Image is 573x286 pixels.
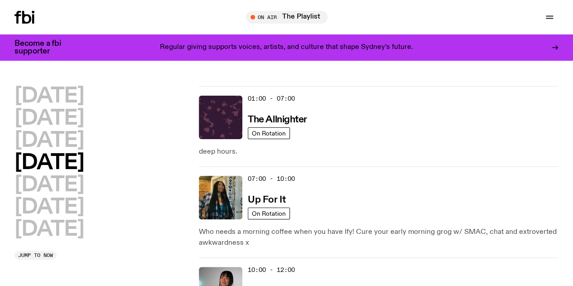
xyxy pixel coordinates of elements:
[14,219,84,240] button: [DATE]
[14,251,57,260] button: Jump to now
[248,115,307,125] h3: The Allnighter
[248,208,290,219] a: On Rotation
[248,195,285,205] h3: Up For It
[199,227,559,248] p: Who needs a morning coffee when you have Ify! Cure your early morning grog w/ SMAC, chat and extr...
[160,44,413,52] p: Regular giving supports voices, artists, and culture that shape Sydney’s future.
[14,197,84,218] button: [DATE]
[14,153,84,173] button: [DATE]
[248,175,295,183] span: 07:00 - 10:00
[14,108,84,129] button: [DATE]
[252,130,286,137] span: On Rotation
[252,210,286,217] span: On Rotation
[14,40,72,55] h3: Become a fbi supporter
[14,175,84,195] button: [DATE]
[199,146,559,157] p: deep hours.
[14,131,84,151] button: [DATE]
[248,266,295,274] span: 10:00 - 12:00
[246,11,327,24] button: On AirThe Playlist
[199,176,242,219] img: Ify - a Brown Skin girl with black braided twists, looking up to the side with her tongue stickin...
[248,113,307,125] a: The Allnighter
[18,253,53,258] span: Jump to now
[248,194,285,205] a: Up For It
[248,94,295,103] span: 01:00 - 07:00
[14,86,84,107] button: [DATE]
[248,127,290,139] a: On Rotation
